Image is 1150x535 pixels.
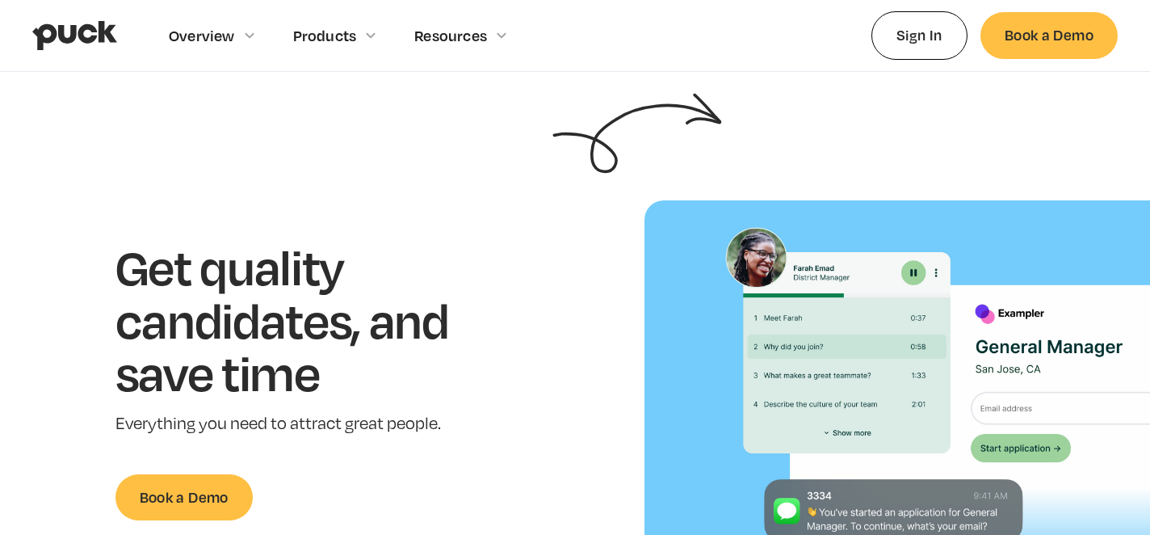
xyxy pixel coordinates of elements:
[115,412,499,436] p: Everything you need to attract great people.
[115,240,499,399] h1: Get quality candidates, and save time
[293,27,357,44] div: Products
[871,11,967,59] a: Sign In
[169,27,235,44] div: Overview
[414,27,487,44] div: Resources
[980,12,1118,58] a: Book a Demo
[115,474,253,520] a: Book a Demo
